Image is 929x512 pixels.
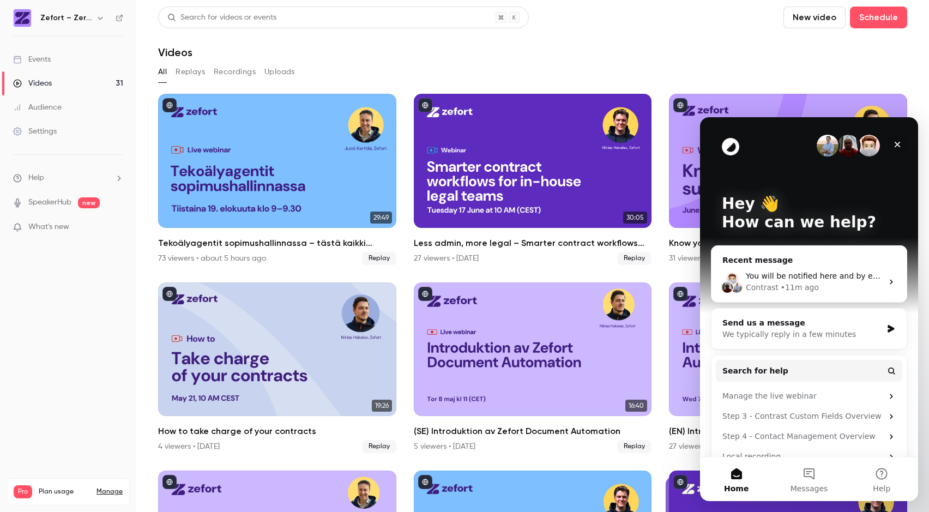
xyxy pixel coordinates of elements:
[414,441,475,452] div: 5 viewers • [DATE]
[669,94,907,265] a: 21:31Know your suppliers – Vendor management, audits and NIS2 compliance31 viewers • [DATE]Replay
[13,172,123,184] li: help-dropdown-opener
[158,425,396,438] h2: How to take charge of your contracts
[14,485,32,498] span: Pro
[418,98,432,112] button: published
[110,222,123,232] iframe: Noticeable Trigger
[22,293,183,305] div: Step 3 - Contrast Custom Fields Overview
[617,252,651,265] span: Replay
[158,94,396,265] a: 29:49Tekoälyagentit sopimushallinnassa – tästä kaikki puhuvat juuri nyt73 viewers • about 5 hours...
[414,282,652,454] a: 16:40(SE) Introduktion av Zefort Document Automation5 viewers • [DATE]Replay
[418,475,432,489] button: published
[850,7,907,28] button: Schedule
[22,212,182,223] div: We typically reply in a few minutes
[158,282,396,454] li: How to take charge of your contracts
[40,13,92,23] h6: Zefort – Zero-Effort Contract Management
[669,425,907,438] h2: (EN) Introducing Zefort Document Automation
[13,54,51,65] div: Events
[46,165,79,176] div: Contrast
[22,334,183,345] div: Local recording
[11,191,207,232] div: Send us a messageWe typically reply in a few minutes
[414,425,652,438] h2: (SE) Introduktion av Zefort Document Automation
[264,63,295,81] button: Uploads
[158,7,907,505] section: Videos
[783,7,846,28] button: New video
[22,200,182,212] div: Send us a message
[158,46,192,59] h1: Videos
[669,253,733,264] div: 31 viewers • [DATE]
[673,287,687,301] button: published
[669,441,734,452] div: 27 viewers • [DATE]
[362,440,396,453] span: Replay
[673,98,687,112] button: published
[146,340,218,384] button: Help
[16,269,202,289] div: Manage the live webinar
[28,221,69,233] span: What's new
[669,94,907,265] li: Know your suppliers – Vendor management, audits and NIS2 compliance
[28,172,44,184] span: Help
[13,78,52,89] div: Videos
[14,9,31,27] img: Zefort – Zero-Effort Contract Management
[39,487,90,496] span: Plan usage
[162,475,177,489] button: published
[414,237,652,250] h2: Less admin, more legal – Smarter contract workflows for in-house teams
[16,289,202,309] div: Step 3 - Contrast Custom Fields Overview
[414,94,652,265] a: 30:05Less admin, more legal – Smarter contract workflows for in-house teams27 viewers • [DATE]Replay
[372,400,392,412] span: 19:26
[46,154,394,163] span: You will be notified here and by email ([PERSON_NAME][EMAIL_ADDRESS][DOMAIN_NAME])
[73,340,145,384] button: Messages
[669,282,907,454] li: (EN) Introducing Zefort Document Automation
[78,197,100,208] span: new
[700,117,918,501] iframe: Intercom live chat
[158,441,220,452] div: 4 viewers • [DATE]
[158,237,396,250] h2: Tekoälyagentit sopimushallinnassa – tästä kaikki puhuvat juuri nyt
[214,63,256,81] button: Recordings
[362,252,396,265] span: Replay
[623,212,647,224] span: 30:05
[91,368,128,375] span: Messages
[22,273,183,285] div: Manage the live webinar
[414,253,479,264] div: 27 viewers • [DATE]
[173,368,190,375] span: Help
[414,94,652,265] li: Less admin, more legal – Smarter contract workflows for in-house teams
[22,248,88,260] span: Search for help
[16,243,202,264] button: Search for help
[22,314,183,325] div: Step 4 - Contact Management Overview
[669,282,907,454] a: 20:21(EN) Introducing Zefort Document Automation27 viewers • [DATE]Replay
[418,287,432,301] button: published
[16,329,202,350] div: Local recording
[158,253,266,264] div: 73 viewers • about 5 hours ago
[96,487,123,496] a: Manage
[167,12,276,23] div: Search for videos or events
[414,282,652,454] li: (SE) Introduktion av Zefort Document Automation
[669,237,907,250] h2: Know your suppliers – Vendor management, audits and NIS2 compliance
[81,165,119,176] div: • 11m ago
[370,212,392,224] span: 29:49
[13,126,57,137] div: Settings
[162,287,177,301] button: published
[13,102,62,113] div: Audience
[188,17,207,37] div: Close
[24,368,49,375] span: Home
[158,282,396,454] a: 19:26How to take charge of your contracts4 viewers • [DATE]Replay
[158,63,167,81] button: All
[16,309,202,329] div: Step 4 - Contact Management Overview
[617,440,651,453] span: Replay
[673,475,687,489] button: published
[162,98,177,112] button: published
[28,197,71,208] a: SpeakerHub
[176,63,205,81] button: Replays
[158,94,396,265] li: Tekoälyagentit sopimushallinnassa – tästä kaikki puhuvat juuri nyt
[625,400,647,412] span: 16:40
